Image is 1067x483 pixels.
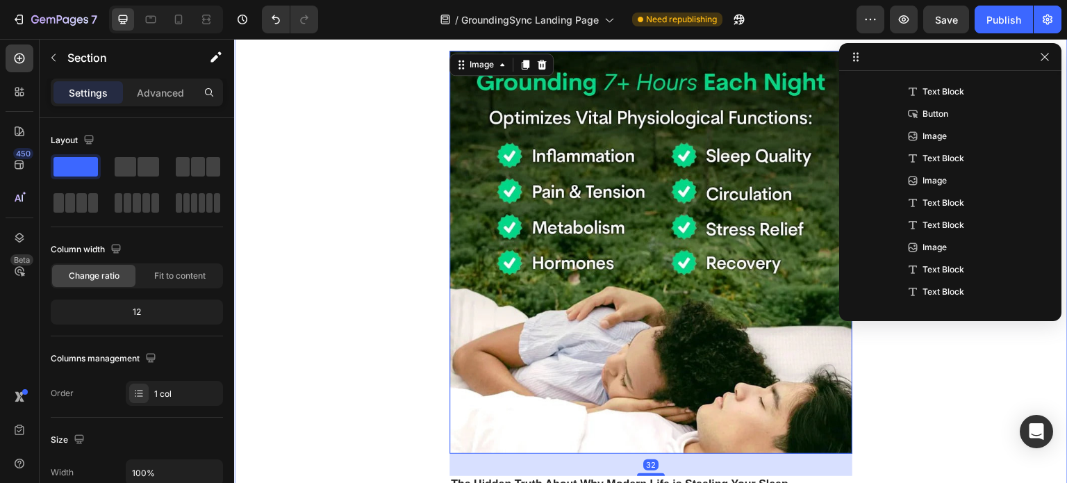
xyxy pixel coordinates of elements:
[923,263,964,277] span: Text Block
[975,6,1033,33] button: Publish
[409,420,424,432] div: 32
[461,13,599,27] span: GroundingSync Landing Page
[923,174,947,188] span: Image
[91,11,97,28] p: 7
[69,85,108,100] p: Settings
[51,240,124,259] div: Column width
[923,285,964,299] span: Text Block
[69,270,119,282] span: Change ratio
[13,148,33,159] div: 450
[234,39,1067,483] iframe: Design area
[935,14,958,26] span: Save
[923,6,969,33] button: Save
[923,240,947,254] span: Image
[51,350,159,368] div: Columns management
[51,431,88,450] div: Size
[923,85,964,99] span: Text Block
[923,152,964,165] span: Text Block
[53,302,220,322] div: 12
[67,49,181,66] p: Section
[1020,415,1053,448] div: Open Intercom Messenger
[923,196,964,210] span: Text Block
[137,85,184,100] p: Advanced
[923,107,948,121] span: Button
[262,6,318,33] div: Undo/Redo
[51,131,97,150] div: Layout
[986,13,1021,27] div: Publish
[6,6,104,33] button: 7
[923,218,964,232] span: Text Block
[217,439,554,451] strong: The Hidden Truth About Why Modern Life is Stealing Your Sleep
[10,254,33,265] div: Beta
[646,13,717,26] span: Need republishing
[51,387,74,400] div: Order
[154,388,220,400] div: 1 col
[154,270,206,282] span: Fit to content
[923,129,947,143] span: Image
[455,13,458,27] span: /
[51,466,74,479] div: Width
